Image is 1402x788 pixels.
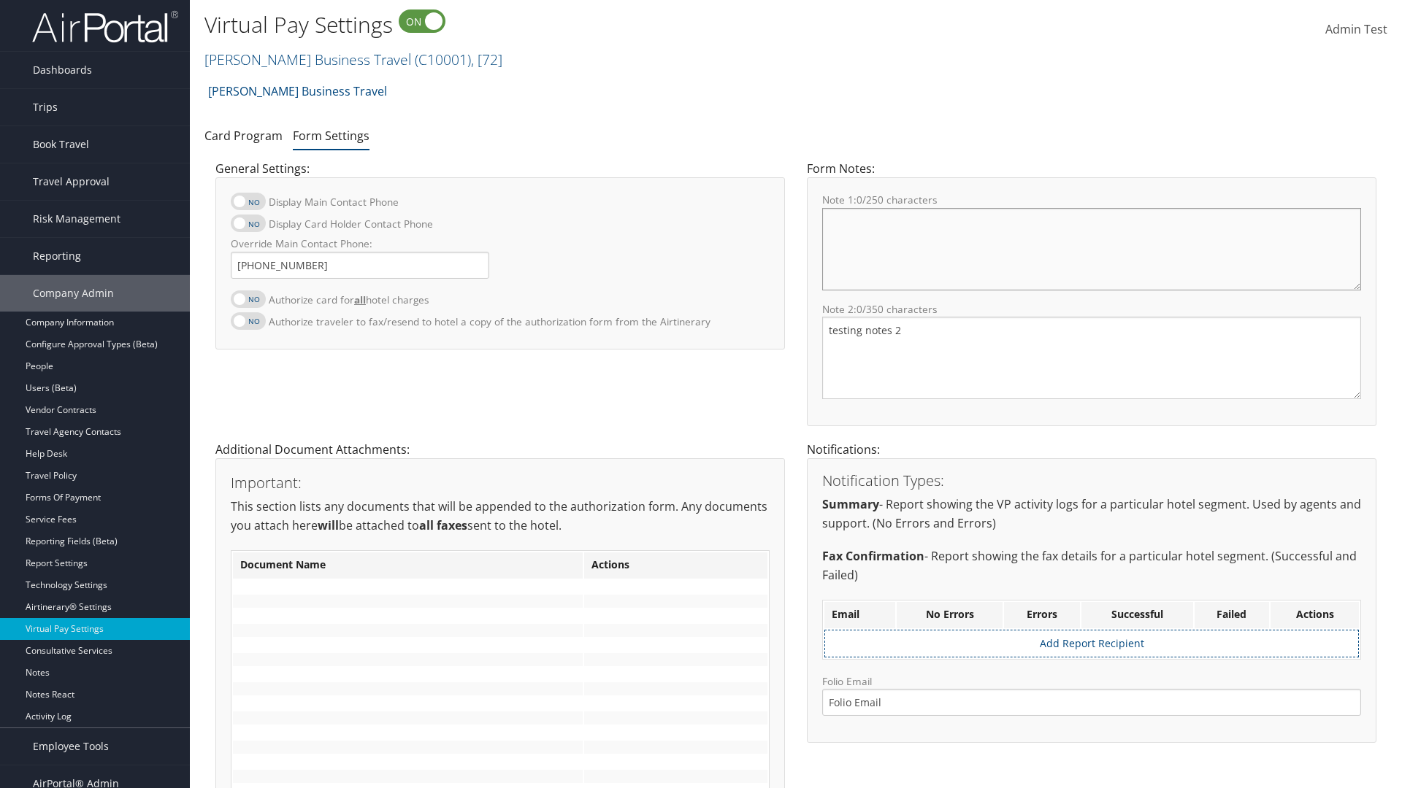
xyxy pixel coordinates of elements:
[822,495,1361,533] p: - Report showing the VP activity logs for a particular hotel segment. Used by agents and support....
[32,9,178,44] img: airportal-logo.png
[33,728,109,765] span: Employee Tools
[33,52,92,88] span: Dashboards
[269,308,710,335] label: Authorize traveler to fax/resend to hotel a copy of the authorization form from the Airtinerary
[822,208,1361,290] textarea: Testing Notes One
[822,317,1361,399] textarea: testing notes 2
[584,552,767,579] th: Actions
[822,548,924,564] strong: Fax Confirmation
[33,126,89,163] span: Book Travel
[318,517,339,533] strong: will
[822,547,1361,584] p: - Report showing the fax details for a particular hotel segment. (Successful and Failed)
[354,293,366,306] strong: all
[204,50,502,69] a: [PERSON_NAME] Business Travel
[824,602,895,628] th: Email
[1325,7,1387,53] a: Admin Test
[1271,602,1359,628] th: Actions
[1325,21,1387,37] span: Admin Test
[471,50,502,69] span: , [ 72 ]
[33,275,114,312] span: Company Admin
[269,210,433,237] label: Display Card Holder Contact Phone
[269,188,399,215] label: Display Main Contact Phone
[293,128,369,144] a: Form Settings
[822,474,1361,488] h3: Notification Types:
[796,441,1387,757] div: Notifications:
[1081,602,1193,628] th: Successful
[33,238,81,274] span: Reporting
[33,163,110,200] span: Travel Approval
[208,77,387,106] a: [PERSON_NAME] Business Travel
[822,674,1361,716] label: Folio Email
[857,302,862,316] span: 0
[204,160,796,363] div: General Settings:
[231,476,770,490] h3: Important:
[1040,636,1144,650] a: Add Report Recipient
[822,302,1361,317] label: Note 2: /350 characters
[822,496,879,512] strong: Summary
[857,193,862,206] span: 0
[231,236,489,251] label: Override Main Contact Phone:
[33,201,120,237] span: Risk Management
[204,9,993,40] h1: Virtual Pay Settings
[1195,602,1269,628] th: Failed
[415,50,471,69] span: ( C10001 )
[822,689,1361,716] input: Folio Email
[1004,602,1080,628] th: Errors
[822,193,1361,207] label: Note 1: /250 characters
[897,602,1002,628] th: No Errors
[33,89,58,125] span: Trips
[204,128,283,144] a: Card Program
[796,160,1387,441] div: Form Notes:
[233,552,583,579] th: Document Name
[419,517,467,533] strong: all faxes
[269,286,429,313] label: Authorize card for hotel charges
[231,498,770,535] p: This section lists any documents that will be appended to the authorization form. Any documents y...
